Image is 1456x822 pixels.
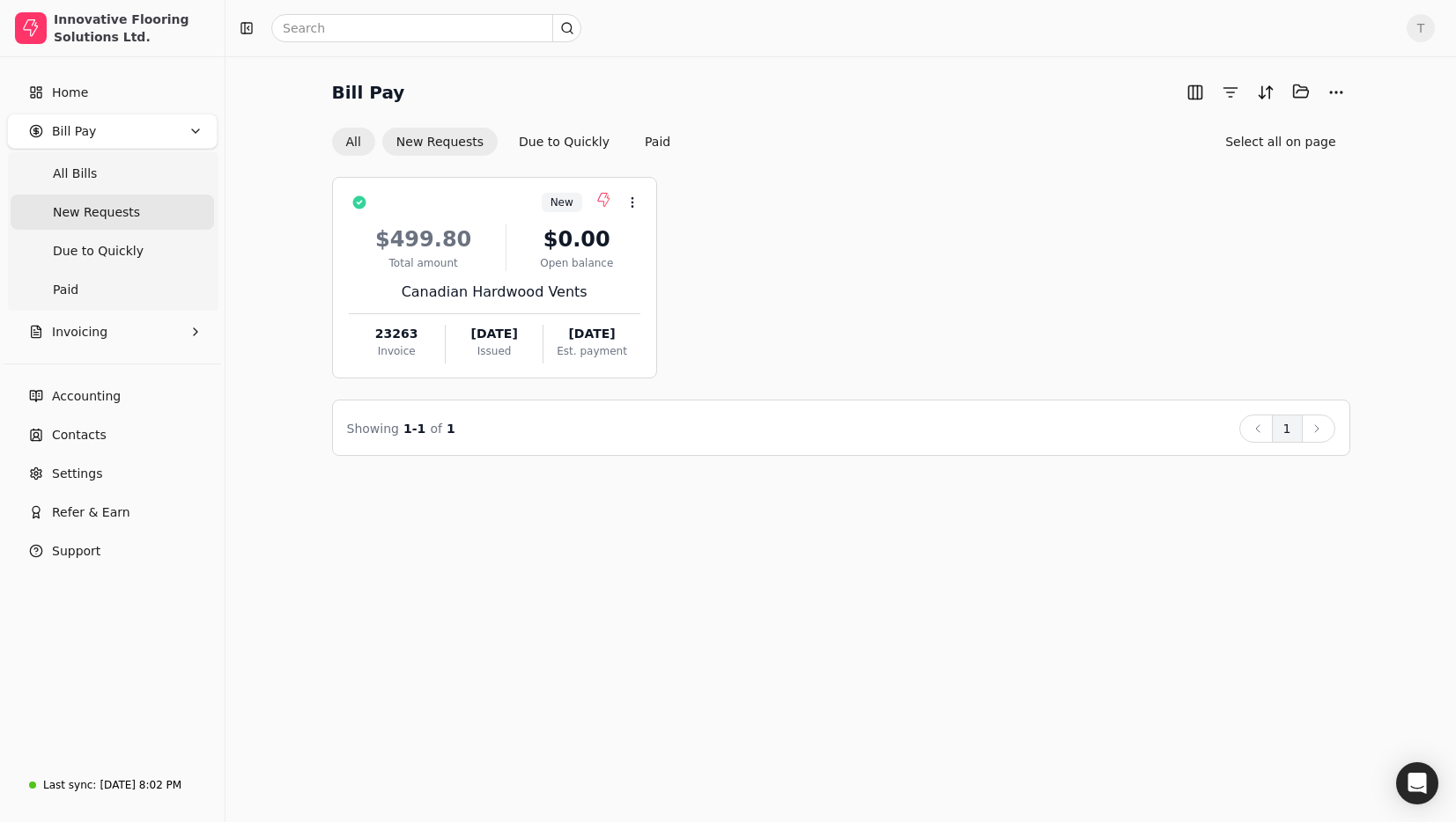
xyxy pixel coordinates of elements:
[52,426,107,444] span: Contacts
[7,75,218,110] a: Home
[7,314,218,349] button: Invoicing
[1407,14,1435,42] button: T
[543,325,639,343] div: [DATE]
[1322,78,1350,106] button: More
[52,465,102,483] span: Settings
[7,114,218,149] button: Bill Pay
[446,343,543,359] div: Issued
[505,128,624,156] button: Due to Quickly
[11,156,214,191] a: All Bills
[382,128,498,156] button: New Requests
[52,323,107,341] span: Invoicing
[11,194,214,230] a: New Requests
[52,122,96,141] span: Bill Pay
[349,343,445,359] div: Invoice
[100,777,181,793] div: [DATE] 8:02 PM
[1252,78,1280,106] button: Sort
[631,128,684,156] button: Paid
[52,503,130,522] span: Refer & Earn
[54,11,210,46] div: Innovative Flooring Solutions Ltd.
[53,281,78,299] span: Paid
[53,242,144,261] span: Due to Quickly
[349,255,499,271] div: Total amount
[332,78,405,106] h2: Bill Pay
[349,282,640,303] div: Canadian Hardwood Vents
[349,224,499,255] div: $499.80
[52,387,121,406] span: Accounting
[403,422,425,436] span: 1 - 1
[52,84,88,102] span: Home
[271,14,581,42] input: Search
[332,128,375,156] button: All
[11,272,214,307] a: Paid
[1272,415,1303,443] button: 1
[347,422,399,436] span: Showing
[430,422,442,436] span: of
[332,128,685,156] div: Invoice filter options
[43,777,96,793] div: Last sync:
[52,542,100,561] span: Support
[53,203,140,222] span: New Requests
[7,417,218,452] a: Contacts
[7,533,218,569] button: Support
[7,495,218,530] button: Refer & Earn
[514,255,640,271] div: Open balance
[551,194,573,210] span: New
[11,233,214,268] a: Due to Quickly
[1287,77,1315,106] button: Batch (0)
[7,378,218,414] a: Accounting
[447,422,455,436] span: 1
[7,769,218,801] a: Last sync:[DATE] 8:02 PM
[349,325,445,343] div: 23263
[446,325,543,343] div: [DATE]
[7,456,218,491] a: Settings
[1396,762,1438,804] div: Open Intercom Messenger
[543,343,639,359] div: Est. payment
[1211,128,1349,156] button: Select all on page
[514,224,640,255] div: $0.00
[53,165,97,183] span: All Bills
